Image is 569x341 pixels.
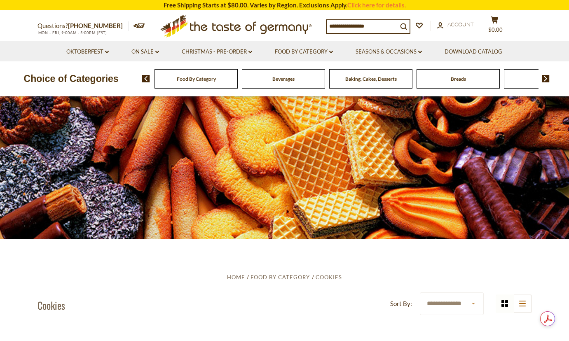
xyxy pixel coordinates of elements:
[356,47,422,56] a: Seasons & Occasions
[542,75,550,82] img: next arrow
[275,47,333,56] a: Food By Category
[445,47,502,56] a: Download Catalog
[177,76,216,82] a: Food By Category
[437,20,474,29] a: Account
[345,76,397,82] a: Baking, Cakes, Desserts
[66,47,109,56] a: Oktoberfest
[347,1,406,9] a: Click here for details.
[131,47,159,56] a: On Sale
[68,22,123,29] a: [PHONE_NUMBER]
[390,299,412,309] label: Sort By:
[37,30,108,35] span: MON - FRI, 9:00AM - 5:00PM (EST)
[227,274,245,280] a: Home
[482,16,507,37] button: $0.00
[37,21,129,31] p: Questions?
[251,274,310,280] a: Food By Category
[316,274,342,280] a: Cookies
[37,299,65,311] h1: Cookies
[488,26,503,33] span: $0.00
[182,47,252,56] a: Christmas - PRE-ORDER
[142,75,150,82] img: previous arrow
[447,21,474,28] span: Account
[272,76,295,82] a: Beverages
[451,76,466,82] a: Breads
